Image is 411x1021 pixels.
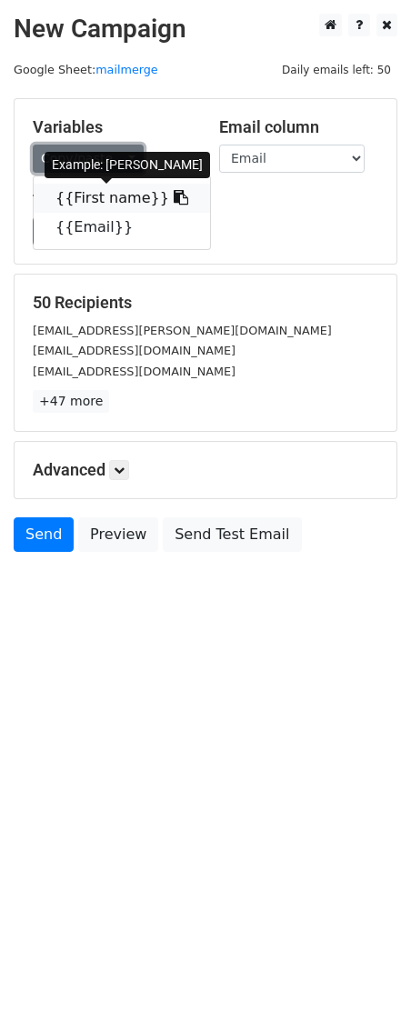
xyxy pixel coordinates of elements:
[276,60,397,80] span: Daily emails left: 50
[320,934,411,1021] iframe: Chat Widget
[45,152,210,178] div: Example: [PERSON_NAME]
[14,517,74,552] a: Send
[14,14,397,45] h2: New Campaign
[78,517,158,552] a: Preview
[33,344,236,357] small: [EMAIL_ADDRESS][DOMAIN_NAME]
[163,517,301,552] a: Send Test Email
[33,145,144,173] a: Copy/paste...
[34,213,210,242] a: {{Email}}
[95,63,158,76] a: mailmerge
[276,63,397,76] a: Daily emails left: 50
[33,460,378,480] h5: Advanced
[219,117,378,137] h5: Email column
[14,63,158,76] small: Google Sheet:
[34,184,210,213] a: {{First name}}
[33,324,332,337] small: [EMAIL_ADDRESS][PERSON_NAME][DOMAIN_NAME]
[33,365,236,378] small: [EMAIL_ADDRESS][DOMAIN_NAME]
[33,390,109,413] a: +47 more
[33,293,378,313] h5: 50 Recipients
[33,117,192,137] h5: Variables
